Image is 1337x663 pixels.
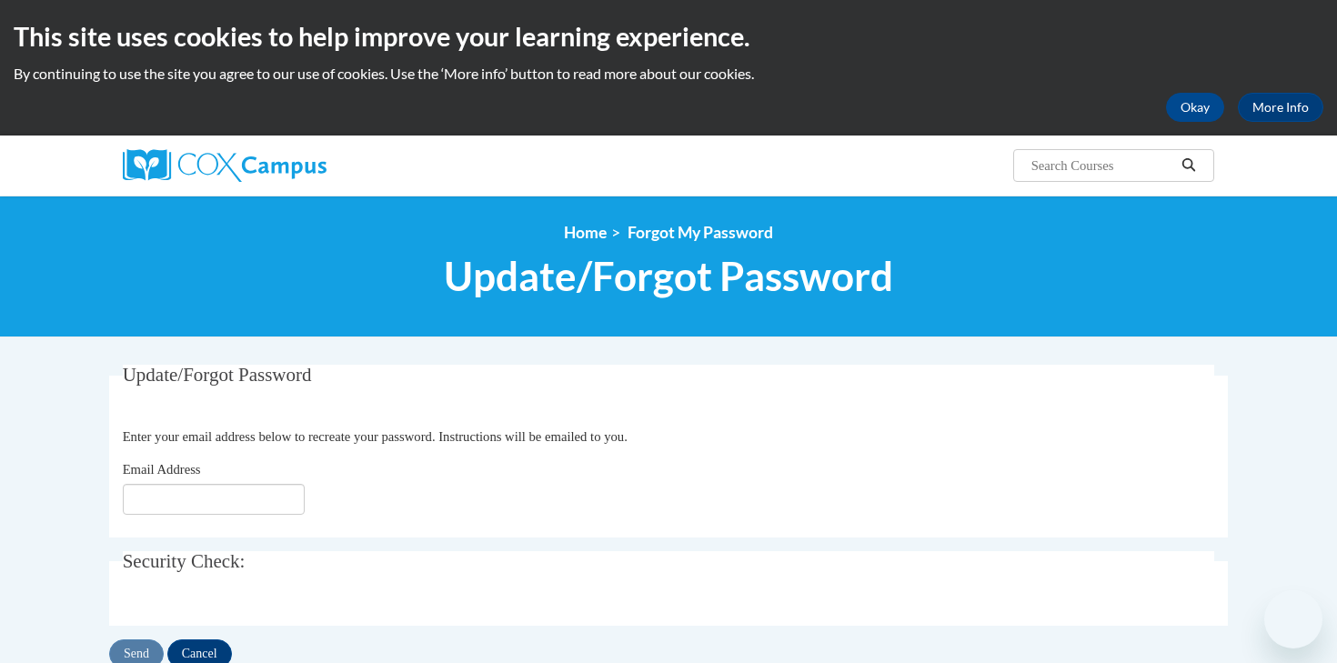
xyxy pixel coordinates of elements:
[123,484,305,515] input: Email
[444,252,893,300] span: Update/Forgot Password
[14,64,1323,84] p: By continuing to use the site you agree to our use of cookies. Use the ‘More info’ button to read...
[1264,590,1322,648] iframe: Button to launch messaging window
[564,223,607,242] a: Home
[1166,93,1224,122] button: Okay
[123,149,327,182] img: Cox Campus
[1175,155,1202,176] button: Search
[628,223,773,242] span: Forgot My Password
[123,364,312,386] span: Update/Forgot Password
[14,18,1323,55] h2: This site uses cookies to help improve your learning experience.
[123,550,246,572] span: Security Check:
[123,429,628,444] span: Enter your email address below to recreate your password. Instructions will be emailed to you.
[123,149,468,182] a: Cox Campus
[123,462,201,477] span: Email Address
[1238,93,1323,122] a: More Info
[1030,155,1175,176] input: Search Courses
